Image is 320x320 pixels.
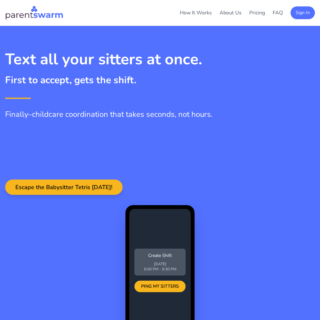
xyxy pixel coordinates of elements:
img: Parentswarm Logo [5,5,63,20]
button: Sign In [291,6,315,19]
p: Create Shift [138,252,182,259]
button: Escape the Babysitter Tetris [DATE]! [5,180,123,195]
a: Pricing [249,9,265,16]
a: Sign In [291,9,315,16]
a: FAQ [273,9,283,16]
a: Escape the Babysitter Tetris [DATE]! [5,184,123,191]
p: [DATE] [138,261,182,267]
a: How It Works [180,9,212,16]
a: About Us [220,9,242,16]
p: 6:00 PM - 9:30 PM [138,267,182,272]
div: PING MY SITTERS [134,281,186,292]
